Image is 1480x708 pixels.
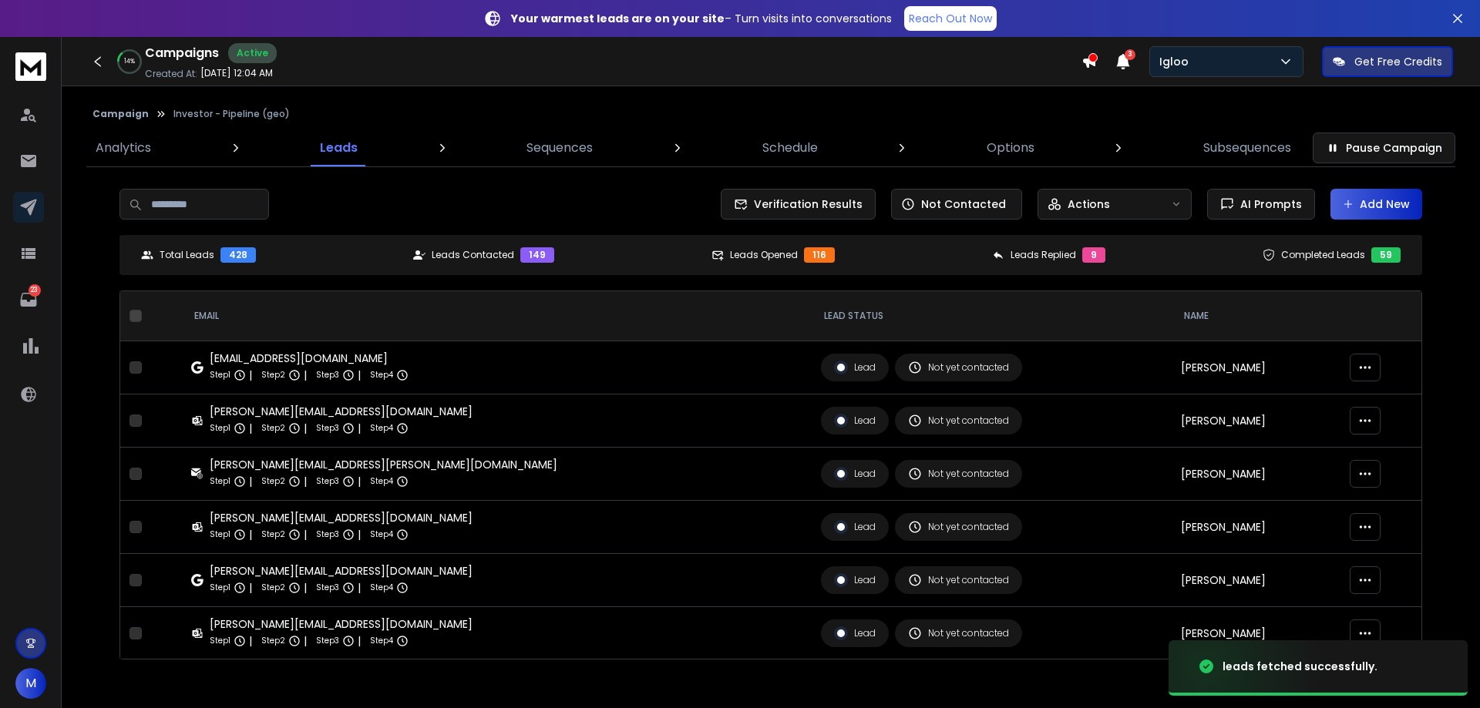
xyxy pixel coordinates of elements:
p: | [358,580,361,596]
p: Step 3 [316,474,339,489]
p: 23 [29,284,41,297]
p: Leads Replied [1011,249,1076,261]
span: AI Prompts [1234,196,1302,212]
p: Step 1 [210,633,230,649]
p: Step 1 [210,580,230,596]
p: | [304,580,307,596]
a: Reach Out Now [904,6,997,31]
p: | [358,527,361,542]
div: 428 [220,247,256,263]
p: | [358,633,361,649]
p: Step 2 [261,421,285,436]
a: Leads [311,129,367,166]
img: logo [15,52,46,81]
div: Not yet contacted [908,520,1009,534]
p: Step 2 [261,633,285,649]
p: Step 4 [370,367,393,383]
div: Lead [834,573,876,587]
a: Analytics [86,129,160,166]
span: 3 [1125,49,1135,60]
p: Step 4 [370,421,393,436]
p: | [304,367,307,383]
p: [DATE] 12:04 AM [200,67,273,79]
div: 59 [1371,247,1401,263]
div: Lead [834,361,876,374]
div: leads fetched successfully. [1223,659,1377,674]
div: Lead [834,626,876,640]
p: Completed Leads [1281,249,1365,261]
p: Leads [320,139,358,157]
button: Campaign [92,108,149,120]
p: Investor - Pipeline (geo) [173,108,290,120]
p: Step 3 [316,580,339,596]
p: | [358,421,361,436]
p: | [358,474,361,489]
p: Step 2 [261,527,285,542]
p: Step 4 [370,527,393,542]
p: Step 3 [316,527,339,542]
a: Subsequences [1194,129,1300,166]
div: [PERSON_NAME][EMAIL_ADDRESS][DOMAIN_NAME] [210,404,473,419]
th: NAME [1172,291,1340,341]
div: Not yet contacted [908,626,1009,640]
strong: Your warmest leads are on your site [511,11,725,26]
p: Step 2 [261,580,285,596]
a: 23 [13,284,44,315]
p: | [249,367,252,383]
td: [PERSON_NAME] [1172,554,1340,607]
p: Get Free Credits [1354,54,1442,69]
p: Step 3 [316,367,339,383]
div: Not yet contacted [908,361,1009,374]
div: Not yet contacted [908,467,1009,481]
p: Reach Out Now [909,11,992,26]
th: LEAD STATUS [812,291,1172,341]
p: – Turn visits into conversations [511,11,892,26]
p: Step 3 [316,633,339,649]
p: Analytics [96,139,151,157]
p: Created At: [145,68,197,80]
p: Schedule [762,139,818,157]
td: [PERSON_NAME] [1172,448,1340,501]
span: Verification Results [748,196,863,212]
div: 9 [1082,247,1105,263]
p: Igloo [1159,54,1195,69]
p: Subsequences [1203,139,1291,157]
div: Lead [834,414,876,428]
p: Sequences [526,139,593,157]
td: [PERSON_NAME] [1172,607,1340,660]
p: Step 4 [370,474,393,489]
p: Step 4 [370,580,393,596]
p: Step 2 [261,474,285,489]
div: 149 [520,247,554,263]
button: M [15,668,46,699]
div: [PERSON_NAME][EMAIL_ADDRESS][DOMAIN_NAME] [210,616,473,632]
td: [PERSON_NAME] [1172,341,1340,394]
p: Leads Opened [730,249,798,261]
p: Step 1 [210,527,230,542]
div: [PERSON_NAME][EMAIL_ADDRESS][DOMAIN_NAME] [210,563,473,579]
p: | [304,633,307,649]
p: | [249,580,252,596]
button: Pause Campaign [1313,133,1455,163]
p: | [249,527,252,542]
a: Schedule [753,129,827,166]
p: | [358,367,361,383]
p: Step 4 [370,633,393,649]
p: Step 1 [210,367,230,383]
p: | [249,474,252,489]
div: [PERSON_NAME][EMAIL_ADDRESS][PERSON_NAME][DOMAIN_NAME] [210,457,557,472]
td: [PERSON_NAME] [1172,394,1340,448]
p: Options [987,139,1034,157]
div: 116 [804,247,835,263]
p: Step 1 [210,421,230,436]
td: [PERSON_NAME] [1172,501,1340,554]
p: | [249,633,252,649]
div: [PERSON_NAME][EMAIL_ADDRESS][DOMAIN_NAME] [210,510,473,525]
p: Leads Contacted [432,249,514,261]
button: Add New [1330,189,1422,220]
p: | [304,527,307,542]
p: Total Leads [160,249,214,261]
a: Sequences [517,129,602,166]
